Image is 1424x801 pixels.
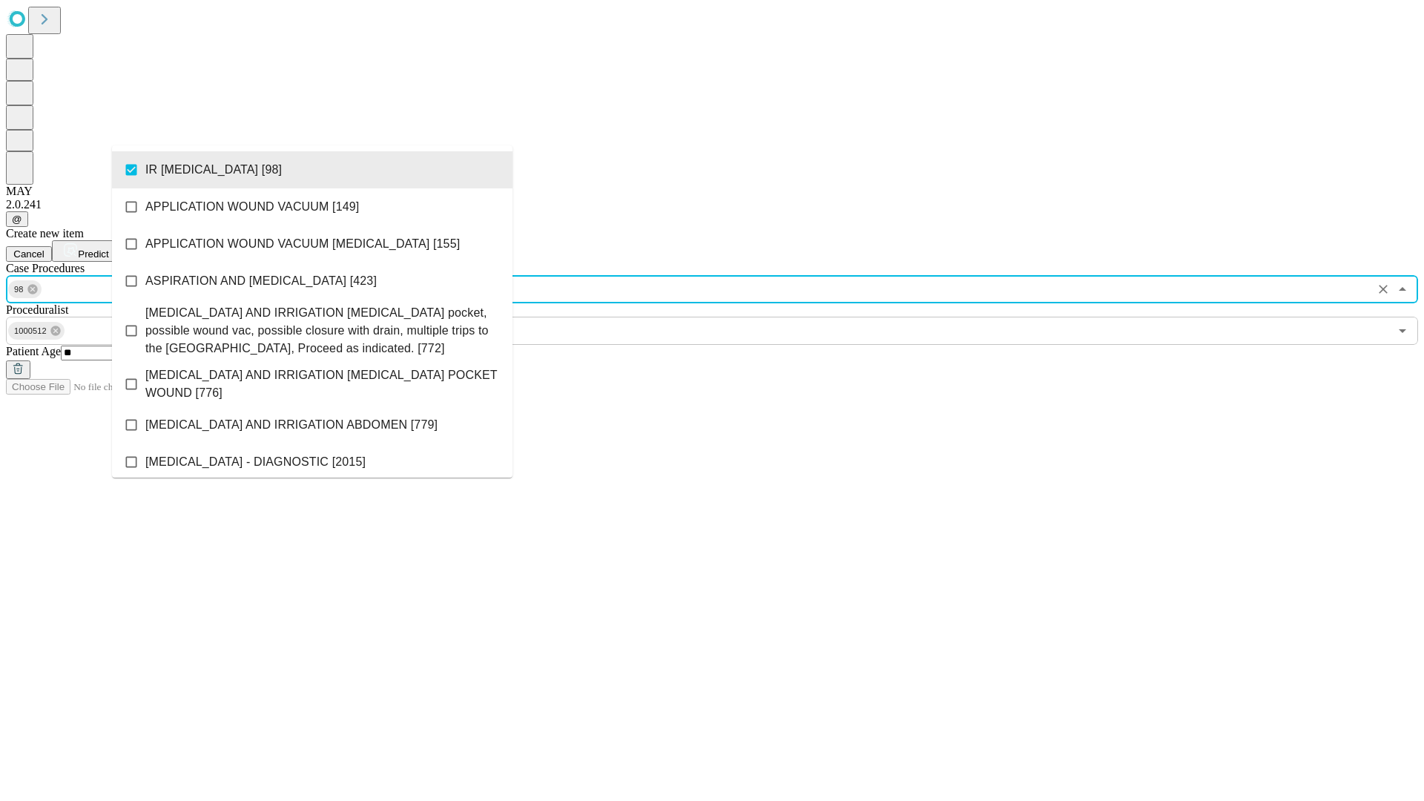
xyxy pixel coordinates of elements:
[145,453,366,471] span: [MEDICAL_DATA] - DIAGNOSTIC [2015]
[52,240,120,262] button: Predict
[1392,279,1413,300] button: Close
[6,303,68,316] span: Proceduralist
[8,280,42,298] div: 98
[6,211,28,227] button: @
[6,345,61,357] span: Patient Age
[8,322,65,340] div: 1000512
[6,198,1418,211] div: 2.0.241
[145,366,501,402] span: [MEDICAL_DATA] AND IRRIGATION [MEDICAL_DATA] POCKET WOUND [776]
[145,304,501,357] span: [MEDICAL_DATA] AND IRRIGATION [MEDICAL_DATA] pocket, possible wound vac, possible closure with dr...
[145,272,377,290] span: ASPIRATION AND [MEDICAL_DATA] [423]
[78,248,108,260] span: Predict
[1373,279,1394,300] button: Clear
[145,416,438,434] span: [MEDICAL_DATA] AND IRRIGATION ABDOMEN [779]
[6,262,85,274] span: Scheduled Procedure
[12,214,22,225] span: @
[6,246,52,262] button: Cancel
[6,227,84,240] span: Create new item
[13,248,44,260] span: Cancel
[8,323,53,340] span: 1000512
[1392,320,1413,341] button: Open
[145,198,359,216] span: APPLICATION WOUND VACUUM [149]
[145,235,460,253] span: APPLICATION WOUND VACUUM [MEDICAL_DATA] [155]
[8,281,30,298] span: 98
[6,185,1418,198] div: MAY
[145,161,282,179] span: IR [MEDICAL_DATA] [98]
